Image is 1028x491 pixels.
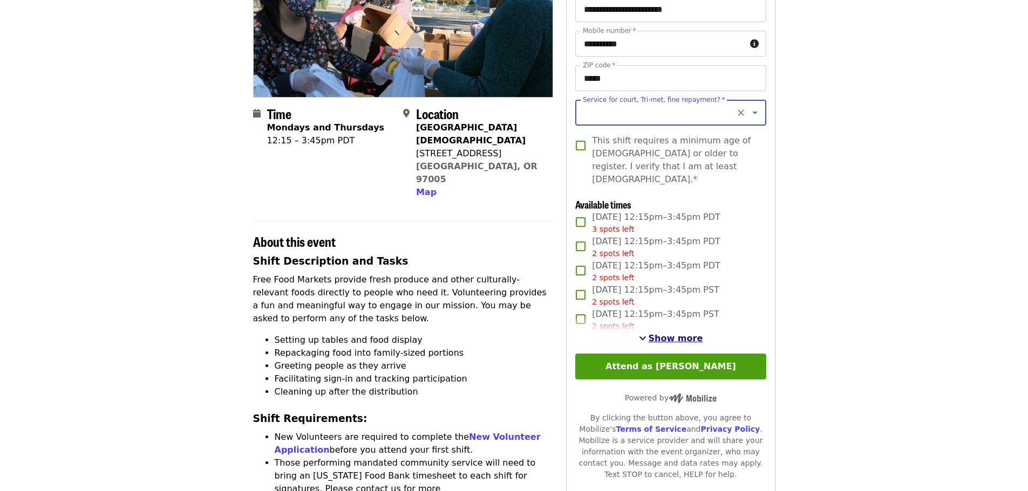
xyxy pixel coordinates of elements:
li: Cleaning up after the distribution [275,385,554,398]
span: [DATE] 12:15pm–3:45pm PDT [592,211,720,235]
div: 12:15 – 3:45pm PDT [267,134,385,147]
span: 3 spots left [592,225,634,233]
span: Powered by [625,393,717,402]
span: Available times [575,197,631,211]
label: Service for court, Tri-met, fine repayment? [583,96,725,103]
li: Setting up tables and food display [275,334,554,347]
span: [DATE] 12:15pm–3:45pm PST [592,308,719,332]
button: Open [747,105,763,120]
span: 2 spots left [592,298,634,306]
i: circle-info icon [750,39,759,49]
span: 2 spots left [592,273,634,282]
i: map-marker-alt icon [403,108,410,119]
span: About this event [253,232,336,251]
a: Terms of Service [616,425,686,433]
img: Powered by Mobilize [669,393,717,403]
span: This shift requires a minimum age of [DEMOGRAPHIC_DATA] or older to register. I verify that I am ... [592,134,757,186]
a: [GEOGRAPHIC_DATA], OR 97005 [416,161,537,184]
button: Map [416,186,437,199]
span: Show more [649,333,703,343]
button: Clear [733,105,748,120]
span: [DATE] 12:15pm–3:45pm PST [592,283,719,308]
span: 2 spots left [592,322,634,330]
li: Greeting people as they arrive [275,359,554,372]
label: Mobile number [583,27,636,34]
div: [STREET_ADDRESS] [416,147,544,160]
a: Privacy Policy [700,425,760,433]
div: By clicking the button above, you agree to Mobilize's and . Mobilize is a service provider and wi... [575,412,766,480]
button: Attend as [PERSON_NAME] [575,354,766,379]
span: Time [267,104,291,123]
li: Repackaging food into family-sized portions [275,347,554,359]
span: Map [416,187,437,197]
li: Facilitating sign-in and tracking participation [275,372,554,385]
input: Mobile number [575,31,745,57]
p: Free Food Markets provide fresh produce and other culturally-relevant foods directly to people wh... [253,273,554,325]
span: [DATE] 12:15pm–3:45pm PDT [592,235,720,259]
h3: Shift Description and Tasks [253,254,554,269]
li: New Volunteers are required to complete the before you attend your first shift. [275,431,554,457]
i: calendar icon [253,108,261,119]
label: ZIP code [583,62,615,68]
button: See more timeslots [639,332,703,345]
strong: [GEOGRAPHIC_DATA][DEMOGRAPHIC_DATA] [416,122,526,146]
h3: Shift Requirements: [253,411,554,426]
a: New Volunteer Application [275,432,541,455]
span: Location [416,104,459,123]
input: ZIP code [575,65,766,91]
strong: Mondays and Thursdays [267,122,385,133]
span: 2 spots left [592,249,634,258]
span: [DATE] 12:15pm–3:45pm PDT [592,259,720,283]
